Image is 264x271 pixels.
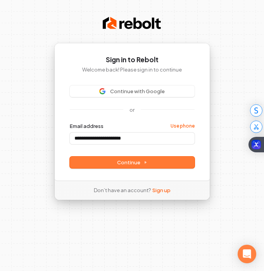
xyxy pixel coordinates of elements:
[171,123,195,129] a: Use phone
[129,106,135,113] p: or
[70,157,195,168] button: Continue
[99,88,105,94] img: Sign in with Google
[70,55,195,65] h1: Sign in to Rebolt
[103,15,161,31] img: Rebolt Logo
[117,159,147,166] span: Continue
[70,85,195,97] button: Sign in with GoogleContinue with Google
[238,245,256,263] div: Open Intercom Messenger
[110,88,165,95] span: Continue with Google
[70,66,195,73] p: Welcome back! Please sign in to continue
[152,187,171,194] a: Sign up
[70,123,104,130] label: Email address
[94,187,151,194] span: Don’t have an account?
